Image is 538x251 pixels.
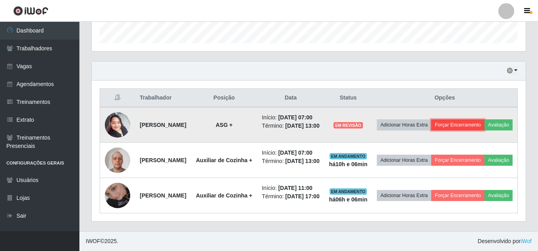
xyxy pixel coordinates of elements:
span: IWOF [86,238,100,244]
th: Trabalhador [135,89,191,107]
time: [DATE] 07:00 [278,149,312,156]
time: [DATE] 13:00 [285,158,320,164]
button: Avaliação [484,155,513,166]
strong: Auxiliar de Cozinha + [196,157,252,163]
img: 1736825019382.jpeg [105,108,130,142]
button: Forçar Encerramento [431,119,484,130]
time: [DATE] 11:00 [278,185,312,191]
img: 1745793210220.jpeg [105,173,130,218]
li: Início: [262,113,319,122]
button: Adicionar Horas Extra [377,119,431,130]
img: CoreUI Logo [13,6,48,16]
th: Data [257,89,324,107]
span: EM ANDAMENTO [330,188,367,195]
button: Adicionar Horas Extra [377,155,431,166]
button: Avaliação [484,190,513,201]
button: Forçar Encerramento [431,190,484,201]
span: © 2025 . [86,237,118,245]
strong: [PERSON_NAME] [140,192,186,199]
th: Posição [191,89,257,107]
strong: ASG + [216,122,232,128]
button: Forçar Encerramento [431,155,484,166]
img: 1723391026413.jpeg [105,143,130,177]
time: [DATE] 07:00 [278,114,312,121]
span: Desenvolvido por [478,237,532,245]
li: Início: [262,149,319,157]
li: Término: [262,157,319,165]
time: [DATE] 13:00 [285,123,320,129]
a: iWof [521,238,532,244]
strong: [PERSON_NAME] [140,122,186,128]
li: Início: [262,184,319,192]
li: Término: [262,192,319,201]
span: EM ANDAMENTO [330,153,367,159]
strong: [PERSON_NAME] [140,157,186,163]
span: EM REVISÃO [334,122,363,128]
button: Avaliação [484,119,513,130]
time: [DATE] 17:00 [285,193,320,199]
strong: Auxiliar de Cozinha + [196,192,252,199]
th: Status [324,89,372,107]
button: Adicionar Horas Extra [377,190,431,201]
strong: há 10 h e 06 min [329,161,368,167]
strong: há 06 h e 06 min [329,196,368,203]
li: Término: [262,122,319,130]
th: Opções [372,89,517,107]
